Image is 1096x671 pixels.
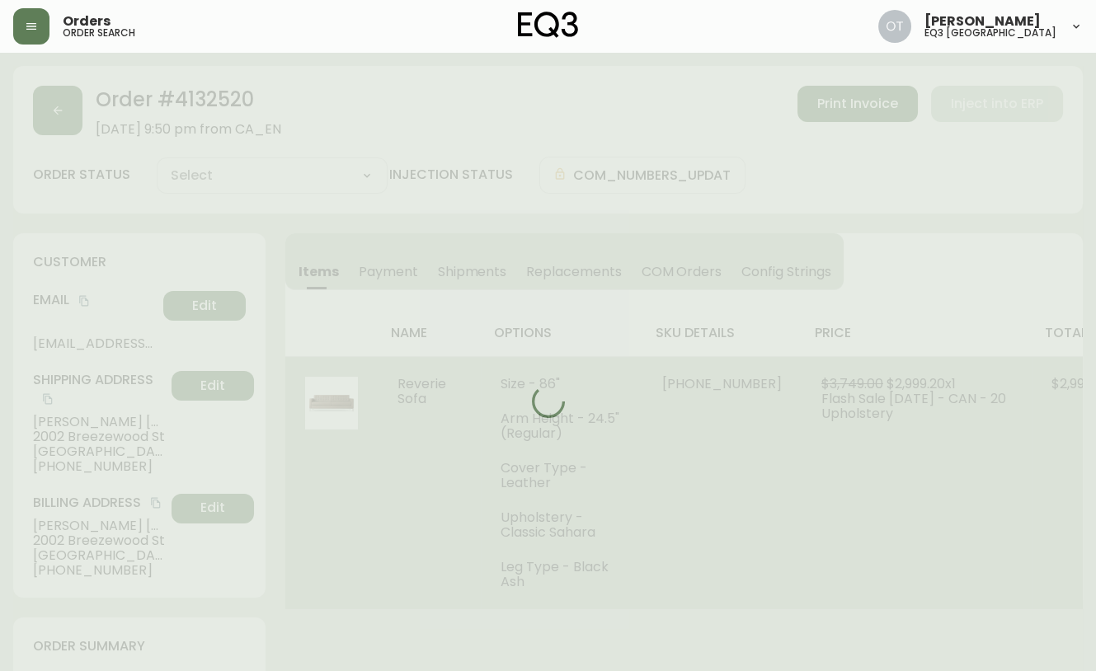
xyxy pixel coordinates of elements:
span: Orders [63,15,111,28]
img: logo [518,12,579,38]
img: 5d4d18d254ded55077432b49c4cb2919 [878,10,911,43]
span: [PERSON_NAME] [924,15,1041,28]
h5: order search [63,28,135,38]
h5: eq3 [GEOGRAPHIC_DATA] [924,28,1056,38]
